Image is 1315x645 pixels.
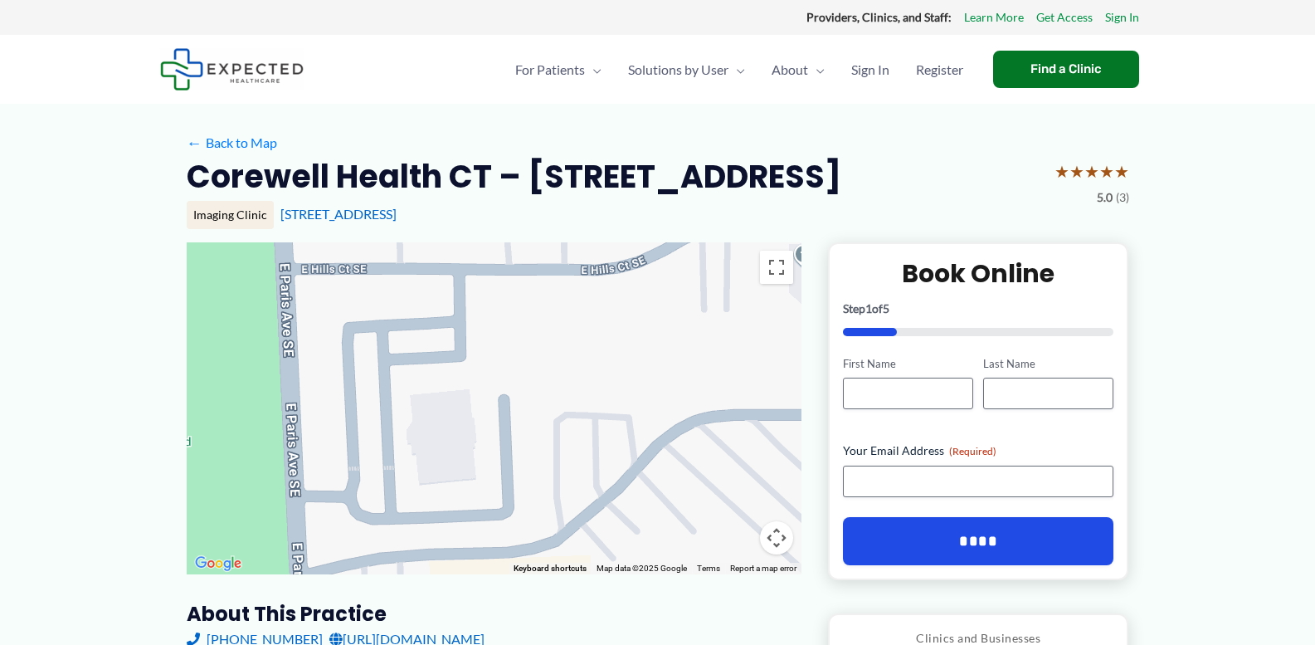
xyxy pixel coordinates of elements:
a: AboutMenu Toggle [758,41,838,99]
span: ★ [1084,156,1099,187]
span: Menu Toggle [585,41,601,99]
span: Menu Toggle [808,41,825,99]
p: Step of [843,303,1114,315]
span: 5.0 [1097,187,1113,208]
label: Last Name [983,356,1113,372]
span: Map data ©2025 Google [597,564,687,573]
a: Open this area in Google Maps (opens a new window) [191,553,246,574]
span: Sign In [851,41,889,99]
button: Map camera controls [760,521,793,555]
button: Toggle fullscreen view [760,251,793,284]
span: Register [916,41,963,99]
span: ★ [1054,156,1069,187]
span: ★ [1069,156,1084,187]
a: Get Access [1036,7,1093,28]
span: For Patients [515,41,585,99]
a: ←Back to Map [187,130,277,155]
label: Your Email Address [843,442,1114,459]
a: Solutions by UserMenu Toggle [615,41,758,99]
span: ★ [1114,156,1129,187]
a: Sign In [1105,7,1139,28]
span: (3) [1116,187,1129,208]
span: ← [187,134,202,150]
a: Learn More [964,7,1024,28]
nav: Primary Site Navigation [502,41,977,99]
a: [STREET_ADDRESS] [280,206,397,222]
button: Keyboard shortcuts [514,563,587,574]
span: 1 [865,301,872,315]
h3: About this practice [187,601,801,627]
div: Imaging Clinic [187,201,274,229]
a: Terms [697,564,720,573]
span: About [772,41,808,99]
h2: Book Online [843,257,1114,290]
img: Google [191,553,246,574]
strong: Providers, Clinics, and Staff: [806,10,952,24]
a: Sign In [838,41,903,99]
a: Register [903,41,977,99]
a: Report a map error [730,564,796,573]
a: Find a Clinic [993,51,1139,88]
span: ★ [1099,156,1114,187]
span: (Required) [949,445,996,457]
h2: Corewell Health CT – [STREET_ADDRESS] [187,156,841,197]
label: First Name [843,356,973,372]
span: 5 [883,301,889,315]
img: Expected Healthcare Logo - side, dark font, small [160,48,304,90]
span: Menu Toggle [728,41,745,99]
span: Solutions by User [628,41,728,99]
a: For PatientsMenu Toggle [502,41,615,99]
